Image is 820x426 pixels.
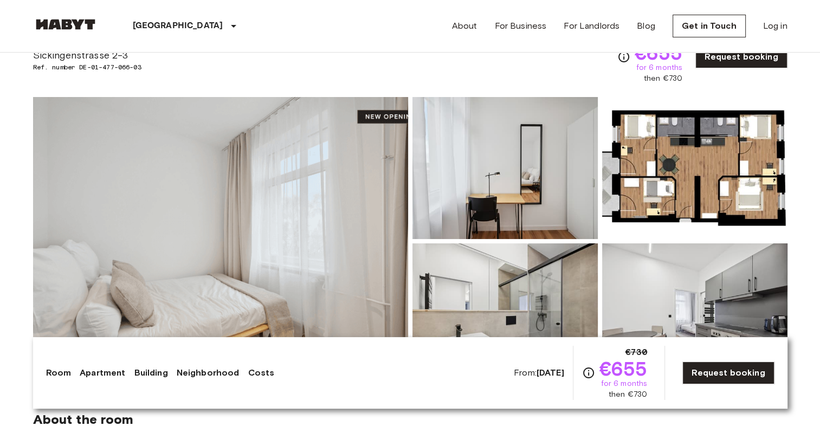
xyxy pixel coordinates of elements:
img: Picture of unit DE-01-477-066-03 [412,97,598,239]
svg: Check cost overview for full price breakdown. Please note that discounts apply to new joiners onl... [617,50,630,63]
a: Blog [637,20,655,33]
span: for 6 months [601,378,647,389]
span: €730 [625,346,648,359]
a: Log in [763,20,787,33]
a: For Landlords [564,20,619,33]
span: then €730 [609,389,647,400]
p: [GEOGRAPHIC_DATA] [133,20,223,33]
img: Picture of unit DE-01-477-066-03 [602,243,787,385]
b: [DATE] [537,367,564,378]
a: Apartment [80,366,125,379]
span: €655 [599,359,648,378]
a: Costs [248,366,274,379]
img: Picture of unit DE-01-477-066-03 [412,243,598,385]
a: Get in Touch [673,15,746,37]
svg: Check cost overview for full price breakdown. Please note that discounts apply to new joiners onl... [582,366,595,379]
span: Sickingenstrasse 2-3 [33,48,186,62]
img: Marketing picture of unit DE-01-477-066-03 [33,97,408,385]
a: Building [134,366,167,379]
span: for 6 months [636,62,682,73]
span: Ref. number DE-01-477-066-03 [33,62,186,72]
a: For Business [494,20,546,33]
span: From: [514,367,564,379]
a: Request booking [682,362,774,384]
a: Neighborhood [177,366,240,379]
span: then €730 [644,73,682,84]
a: Request booking [695,46,787,68]
a: About [452,20,477,33]
img: Habyt [33,19,98,30]
span: €655 [635,43,683,62]
img: Picture of unit DE-01-477-066-03 [602,97,787,239]
a: Room [46,366,72,379]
